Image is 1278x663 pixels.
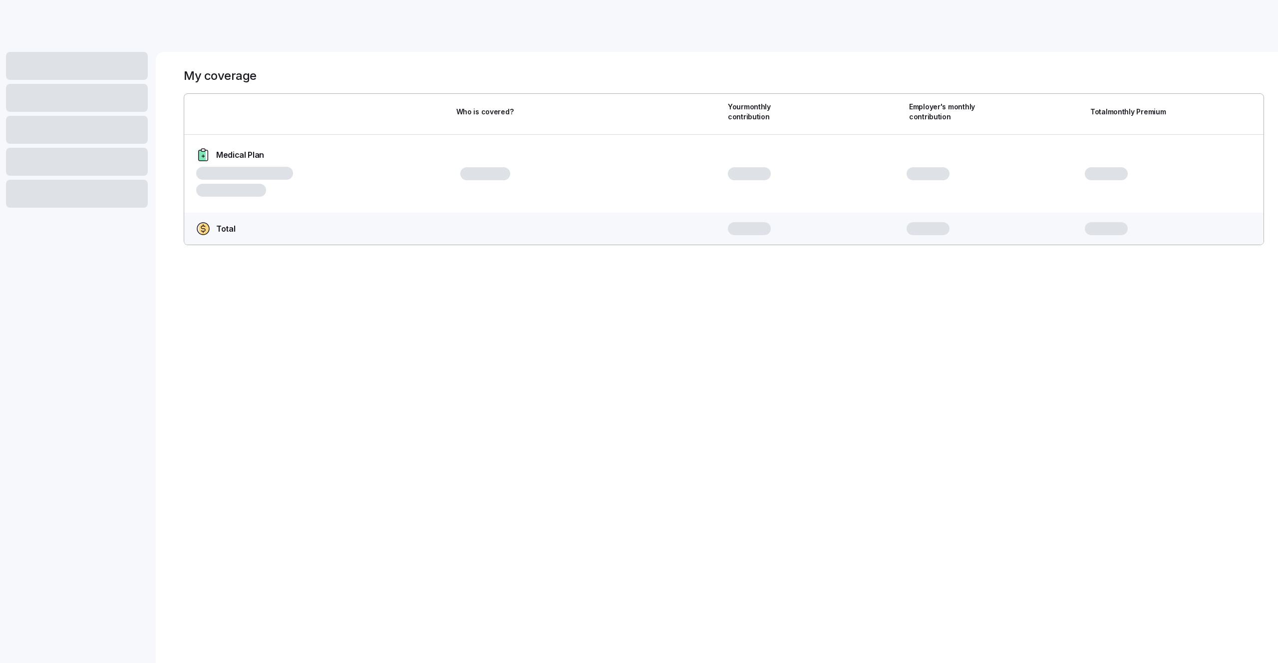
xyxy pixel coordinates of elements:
span: Your monthly contribution [728,102,811,122]
span: Who is covered? [456,107,514,117]
span: Total monthly Premium [1090,107,1166,117]
h1: My coverage [184,68,257,83]
span: Medical Plan [216,149,264,161]
span: Employer's monthly contribution [909,102,992,122]
span: Total [216,223,235,235]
